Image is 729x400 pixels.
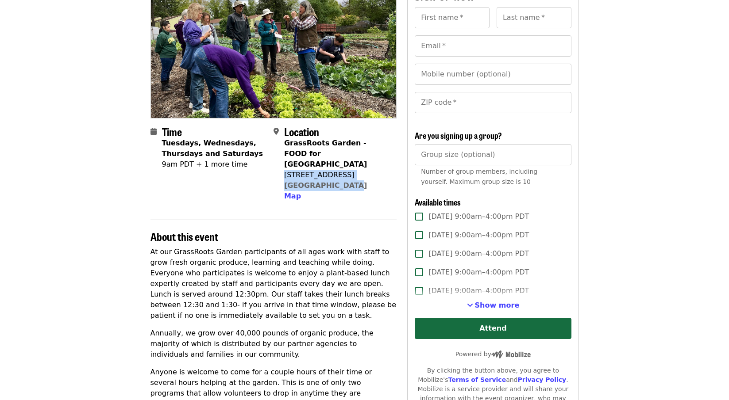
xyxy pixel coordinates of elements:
input: Email [415,35,571,57]
button: See more timeslots [467,300,520,311]
input: First name [415,7,490,28]
div: 9am PDT + 1 more time [162,159,266,170]
input: [object Object] [415,144,571,165]
span: Location [284,124,319,139]
span: About this event [150,229,218,244]
i: map-marker-alt icon [274,127,279,136]
span: [DATE] 9:00am–4:00pm PDT [428,286,529,296]
span: Map [284,192,301,200]
strong: Tuesdays, Wednesdays, Thursdays and Saturdays [162,139,263,158]
a: Terms of Service [448,376,506,383]
input: ZIP code [415,92,571,113]
span: Powered by [455,350,531,358]
button: Attend [415,318,571,339]
i: calendar icon [150,127,157,136]
span: [DATE] 9:00am–4:00pm PDT [428,248,529,259]
span: [DATE] 9:00am–4:00pm PDT [428,267,529,278]
a: [GEOGRAPHIC_DATA] [284,181,367,190]
span: [DATE] 9:00am–4:00pm PDT [428,230,529,240]
span: [DATE] 9:00am–4:00pm PDT [428,211,529,222]
a: Privacy Policy [517,376,566,383]
span: Are you signing up a group? [415,130,502,141]
span: Time [162,124,182,139]
span: Available times [415,196,461,208]
span: Show more [475,301,520,309]
button: Map [284,191,301,202]
span: Number of group members, including yourself. Maximum group size is 10 [421,168,537,185]
div: [STREET_ADDRESS] [284,170,390,180]
img: Powered by Mobilize [491,350,531,358]
strong: GrassRoots Garden - FOOD for [GEOGRAPHIC_DATA] [284,139,367,168]
p: At our GrassRoots Garden participants of all ages work with staff to grow fresh organic produce, ... [150,247,397,321]
input: Last name [497,7,571,28]
input: Mobile number (optional) [415,64,571,85]
p: Annually, we grow over 40,000 pounds of organic produce, the majority of which is distributed by ... [150,328,397,360]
